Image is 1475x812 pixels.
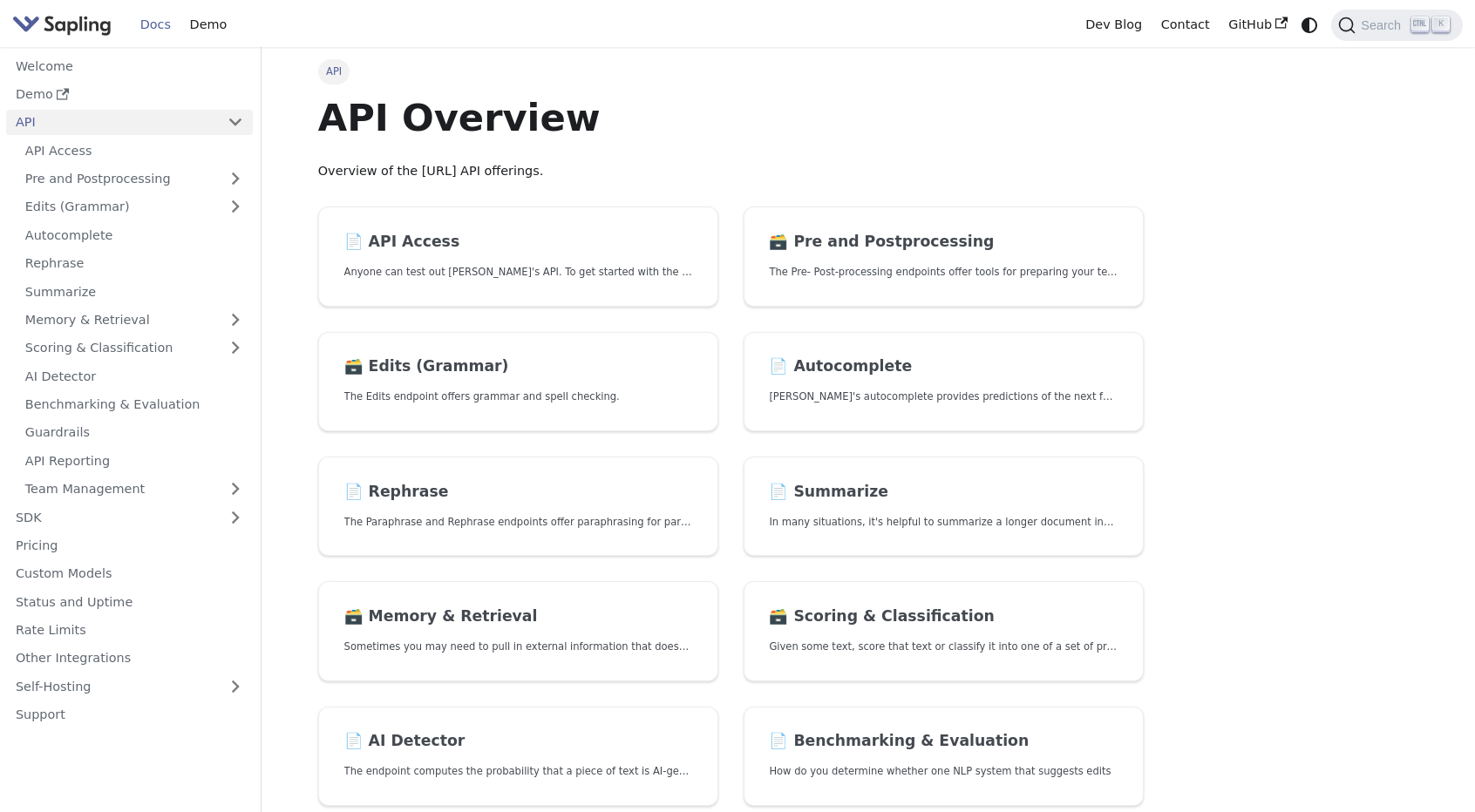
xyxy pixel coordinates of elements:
h2: Memory & Retrieval [344,607,692,626]
p: The Paraphrase and Rephrase endpoints offer paraphrasing for particular styles. [344,514,692,531]
span: Search [1356,18,1411,32]
h2: Summarize [769,483,1117,502]
a: Memory & Retrieval [16,308,253,333]
p: Anyone can test out Sapling's API. To get started with the API, simply: [344,264,692,281]
img: Sapling.ai [12,12,112,37]
a: API Reporting [16,448,253,473]
a: Rephrase [16,251,253,276]
nav: Breadcrumbs [318,59,1144,84]
a: 📄️ API AccessAnyone can test out [PERSON_NAME]'s API. To get started with the API, simply: [318,206,718,307]
span: API [318,59,350,84]
a: 🗃️ Scoring & ClassificationGiven some text, score that text or classify it into one of a set of p... [744,581,1144,681]
button: Expand sidebar category 'SDK' [218,504,253,530]
a: Pricing [6,533,253,558]
a: 🗃️ Pre and PostprocessingThe Pre- Post-processing endpoints offer tools for preparing your text d... [744,206,1144,307]
button: Search (Ctrl+K) [1331,10,1462,41]
a: Demo [180,11,236,38]
h2: Rephrase [344,483,692,502]
p: The endpoint computes the probability that a piece of text is AI-generated, [344,763,692,780]
a: Other Integrations [6,646,253,671]
h2: Benchmarking & Evaluation [769,732,1117,751]
a: 🗃️ Memory & RetrievalSometimes you may need to pull in external information that doesn't fit in t... [318,581,718,681]
p: Given some text, score that text or classify it into one of a set of pre-specified categories. [769,639,1117,655]
a: Docs [131,11,180,38]
a: Summarize [16,279,253,304]
p: How do you determine whether one NLP system that suggests edits [769,763,1117,780]
a: Team Management [16,477,253,502]
a: Custom Models [6,561,253,586]
a: Sapling.ai [12,12,118,37]
a: GitHub [1219,11,1296,38]
h2: API Access [344,233,692,252]
a: Contact [1152,11,1220,38]
a: Edits (Grammar) [16,194,253,220]
a: Guardrails [16,420,253,445]
a: Scoring & Classification [16,335,253,361]
h2: Autocomplete [769,357,1117,376]
p: In many situations, it's helpful to summarize a longer document into a shorter, more easily diges... [769,514,1117,531]
a: API Access [16,138,253,163]
h2: Edits (Grammar) [344,357,692,376]
p: Overview of the [URL] API offerings. [318,161,1144,182]
a: Welcome [6,53,253,78]
a: 📄️ AI DetectorThe endpoint computes the probability that a piece of text is AI-generated, [318,707,718,807]
a: Support [6,702,253,727]
a: 🗃️ Edits (Grammar)The Edits endpoint offers grammar and spell checking. [318,332,718,432]
a: Self-Hosting [6,673,253,699]
a: 📄️ Benchmarking & EvaluationHow do you determine whether one NLP system that suggests edits [744,707,1144,807]
kbd: K [1432,17,1450,32]
p: The Pre- Post-processing endpoints offer tools for preparing your text data for ingestation as we... [769,264,1117,281]
a: API [6,110,218,135]
a: Pre and Postprocessing [16,166,253,192]
a: Status and Uptime [6,589,253,614]
a: Rate Limits [6,618,253,643]
h2: AI Detector [344,732,692,751]
a: 📄️ SummarizeIn many situations, it's helpful to summarize a longer document into a shorter, more ... [744,457,1144,557]
a: 📄️ RephraseThe Paraphrase and Rephrase endpoints offer paraphrasing for particular styles. [318,457,718,557]
h1: API Overview [318,94,1144,141]
p: Sapling's autocomplete provides predictions of the next few characters or words [769,389,1117,405]
button: Collapse sidebar category 'API' [218,110,253,135]
a: SDK [6,504,218,530]
button: Switch between dark and light mode (currently system mode) [1297,12,1322,37]
h2: Pre and Postprocessing [769,233,1117,252]
a: Benchmarking & Evaluation [16,392,253,417]
a: Demo [6,82,253,107]
a: Autocomplete [16,222,253,247]
p: Sometimes you may need to pull in external information that doesn't fit in the context size of an... [344,639,692,655]
a: AI Detector [16,363,253,389]
a: Dev Blog [1076,11,1151,38]
p: The Edits endpoint offers grammar and spell checking. [344,389,692,405]
h2: Scoring & Classification [769,607,1117,626]
a: 📄️ Autocomplete[PERSON_NAME]'s autocomplete provides predictions of the next few characters or words [744,332,1144,432]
